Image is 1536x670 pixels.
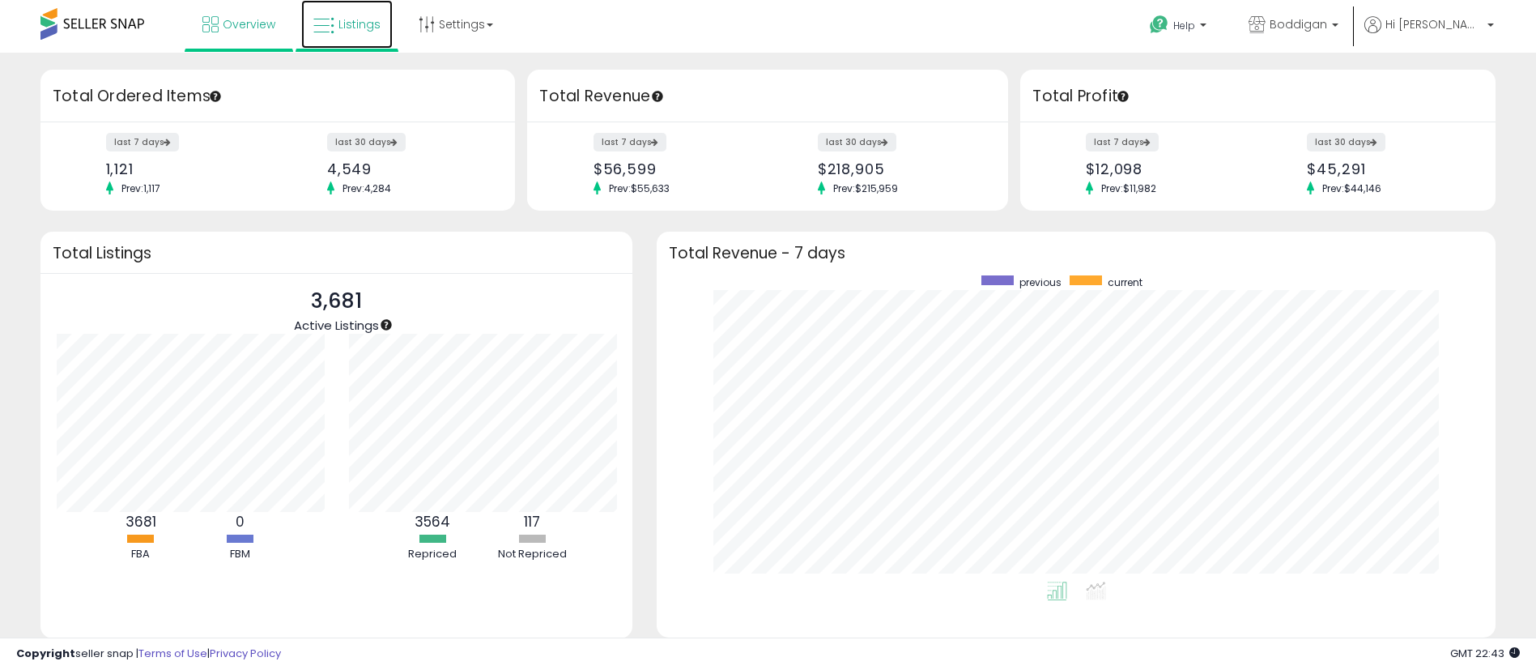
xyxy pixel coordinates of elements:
[1116,89,1130,104] div: Tooltip anchor
[92,547,189,562] div: FBA
[210,646,281,661] a: Privacy Policy
[1270,16,1327,32] span: Boddigan
[1314,181,1389,195] span: Prev: $44,146
[138,646,207,661] a: Terms of Use
[594,133,666,151] label: last 7 days
[1307,133,1385,151] label: last 30 days
[483,547,581,562] div: Not Repriced
[294,286,379,317] p: 3,681
[126,512,156,531] b: 3681
[294,317,379,334] span: Active Listings
[1108,275,1142,289] span: current
[384,547,481,562] div: Repriced
[594,160,756,177] div: $56,599
[1385,16,1483,32] span: Hi [PERSON_NAME]
[650,89,665,104] div: Tooltip anchor
[818,133,896,151] label: last 30 days
[818,160,981,177] div: $218,905
[327,160,487,177] div: 4,549
[53,85,503,108] h3: Total Ordered Items
[208,89,223,104] div: Tooltip anchor
[1086,160,1246,177] div: $12,098
[334,181,399,195] span: Prev: 4,284
[379,318,394,332] div: Tooltip anchor
[1307,160,1467,177] div: $45,291
[669,247,1483,259] h3: Total Revenue - 7 days
[223,16,275,32] span: Overview
[338,16,381,32] span: Listings
[1032,85,1483,108] h3: Total Profit
[1450,646,1520,661] span: 2025-08-14 22:43 GMT
[327,133,406,151] label: last 30 days
[16,647,281,662] div: seller snap | |
[113,181,168,195] span: Prev: 1,117
[524,512,540,531] b: 117
[825,181,906,195] span: Prev: $215,959
[1137,2,1223,53] a: Help
[16,646,75,661] strong: Copyright
[1093,181,1164,195] span: Prev: $11,982
[1086,133,1159,151] label: last 7 days
[415,512,450,531] b: 3564
[601,181,678,195] span: Prev: $55,633
[106,160,266,177] div: 1,121
[1173,19,1195,32] span: Help
[236,512,245,531] b: 0
[106,133,179,151] label: last 7 days
[53,247,620,259] h3: Total Listings
[1149,15,1169,35] i: Get Help
[1019,275,1062,289] span: previous
[539,85,996,108] h3: Total Revenue
[192,547,289,562] div: FBM
[1364,16,1494,53] a: Hi [PERSON_NAME]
